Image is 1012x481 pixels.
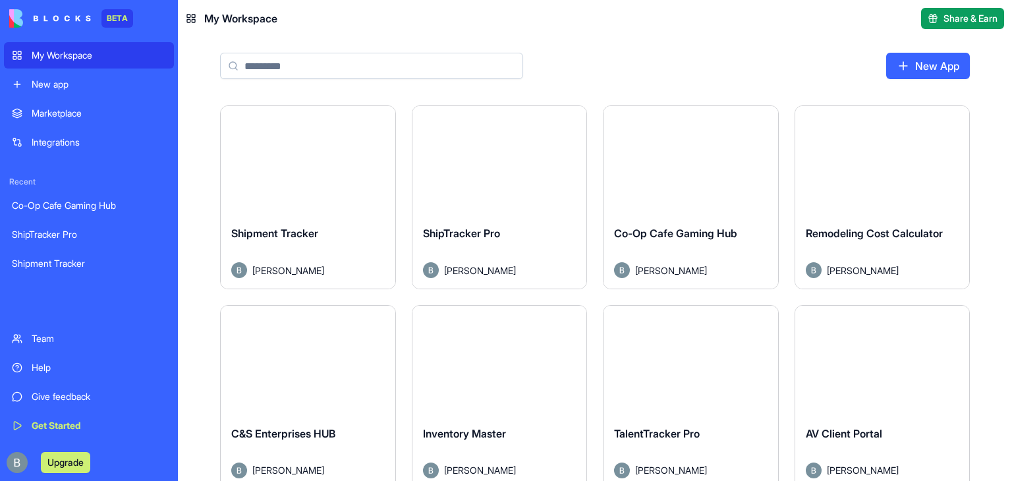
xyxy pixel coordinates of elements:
span: My Workspace [204,11,277,26]
img: Avatar [231,463,247,478]
span: [PERSON_NAME] [827,264,899,277]
a: New app [4,71,174,98]
a: New App [886,53,970,79]
div: Shipment Tracker [12,257,166,270]
img: Avatar [614,463,630,478]
a: Co-Op Cafe Gaming HubAvatar[PERSON_NAME] [603,105,779,289]
span: [PERSON_NAME] [827,463,899,477]
img: Avatar [423,463,439,478]
a: Team [4,325,174,352]
a: Co-Op Cafe Gaming Hub [4,192,174,219]
img: ACg8ocIug40qN1SCXJiinWdltW7QsPxROn8ZAVDlgOtPD8eQfXIZmw=s96-c [7,452,28,473]
a: Help [4,354,174,381]
img: Avatar [231,262,247,278]
a: Shipment Tracker [4,250,174,277]
div: Give feedback [32,390,166,403]
span: [PERSON_NAME] [635,264,707,277]
span: [PERSON_NAME] [635,463,707,477]
div: BETA [101,9,133,28]
a: Upgrade [41,455,90,468]
span: [PERSON_NAME] [444,463,516,477]
span: Shipment Tracker [231,227,318,240]
a: ShipTracker ProAvatar[PERSON_NAME] [412,105,588,289]
div: Co-Op Cafe Gaming Hub [12,199,166,212]
a: BETA [9,9,133,28]
span: Inventory Master [423,427,506,440]
img: Avatar [423,262,439,278]
a: Marketplace [4,100,174,127]
span: AV Client Portal [806,427,882,440]
span: Remodeling Cost Calculator [806,227,943,240]
a: Shipment TrackerAvatar[PERSON_NAME] [220,105,396,289]
a: My Workspace [4,42,174,69]
span: Co-Op Cafe Gaming Hub [614,227,737,240]
button: Share & Earn [921,8,1004,29]
div: ShipTracker Pro [12,228,166,241]
span: Share & Earn [943,12,998,25]
div: Get Started [32,419,166,432]
span: C&S Enterprises HUB [231,427,335,440]
span: [PERSON_NAME] [252,264,324,277]
img: logo [9,9,91,28]
div: My Workspace [32,49,166,62]
span: ShipTracker Pro [423,227,500,240]
a: Integrations [4,129,174,156]
span: Recent [4,177,174,187]
img: Avatar [806,262,822,278]
a: Give feedback [4,383,174,410]
div: Marketplace [32,107,166,120]
a: ShipTracker Pro [4,221,174,248]
img: Avatar [806,463,822,478]
button: Upgrade [41,452,90,473]
span: [PERSON_NAME] [252,463,324,477]
div: Help [32,361,166,374]
a: Remodeling Cost CalculatorAvatar[PERSON_NAME] [795,105,970,289]
span: TalentTracker Pro [614,427,700,440]
a: Get Started [4,412,174,439]
div: Integrations [32,136,166,149]
img: Avatar [614,262,630,278]
span: [PERSON_NAME] [444,264,516,277]
div: Team [32,332,166,345]
div: New app [32,78,166,91]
